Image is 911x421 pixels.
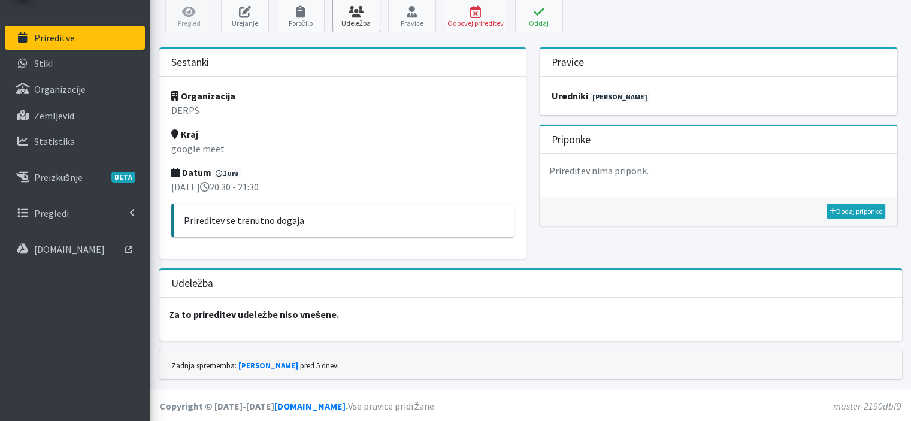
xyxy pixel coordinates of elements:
[34,32,75,44] p: Prireditve
[171,90,235,102] strong: Organizacija
[169,308,340,320] strong: Za to prireditev udeležbe niso vnešene.
[159,400,348,412] strong: Copyright © [DATE]-[DATE] .
[34,83,86,95] p: Organizacije
[5,26,145,50] a: Prireditve
[5,77,145,101] a: Organizacije
[5,237,145,261] a: [DOMAIN_NAME]
[184,213,505,228] p: Prireditev se trenutno dogaja
[111,172,135,183] span: BETA
[552,134,591,146] h3: Priponke
[540,77,898,115] div: :
[171,166,211,178] strong: Datum
[827,204,885,219] a: Dodaj priponko
[171,56,209,69] h3: Sestanki
[34,135,75,147] p: Statistika
[274,400,346,412] a: [DOMAIN_NAME]
[5,129,145,153] a: Statistika
[171,361,341,370] small: Zadnja sprememba: pred 5 dnevi.
[34,243,105,255] p: [DOMAIN_NAME]
[171,141,514,156] p: google meet
[552,90,588,102] strong: uredniki
[171,180,514,194] p: [DATE] 20:30 - 21:30
[34,57,53,69] p: Stiki
[552,56,584,69] h3: Pravice
[34,171,83,183] p: Preizkušnje
[5,104,145,128] a: Zemljevid
[171,277,214,290] h3: Udeležba
[213,168,243,179] span: 1 ura
[171,128,198,140] strong: Kraj
[5,165,145,189] a: PreizkušnjeBETA
[171,103,514,117] p: DERPS
[34,207,69,219] p: Pregledi
[5,201,145,225] a: Pregledi
[5,52,145,75] a: Stiki
[238,361,298,370] a: [PERSON_NAME]
[833,400,901,412] em: master-2190dbf9
[540,154,898,187] p: Prireditev nima priponk.
[34,110,74,122] p: Zemljevid
[590,92,651,102] a: [PERSON_NAME]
